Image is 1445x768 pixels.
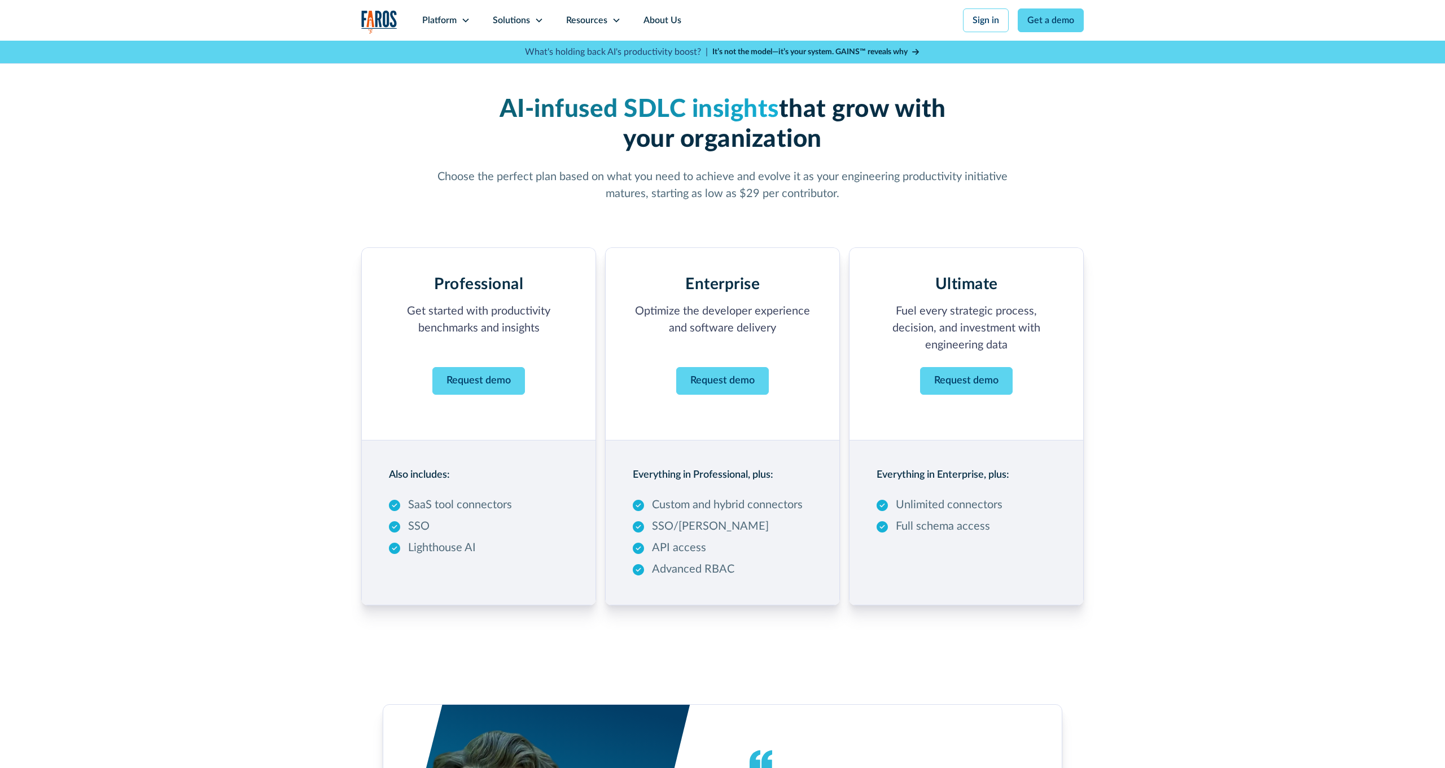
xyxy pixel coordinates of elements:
[896,518,990,535] p: Full schema access
[566,14,607,27] div: Resources
[685,275,760,294] h2: Enterprise
[633,303,812,354] p: Optimize the developer experience and software delivery ‍
[408,496,512,513] p: SaaS tool connectors
[652,561,734,578] p: Advanced RBAC
[633,468,773,483] h3: Everything in Professional, plus:
[361,10,397,33] a: home
[422,14,457,27] div: Platform
[1018,8,1084,32] a: Get a demo
[712,46,920,58] a: It’s not the model—it’s your system. GAINS™ reveals why
[432,367,525,395] a: Contact Modal
[389,468,450,483] h3: Also includes:
[433,95,1011,155] h1: that grow with your organization
[434,275,523,294] h2: Professional
[963,8,1009,32] a: Sign in
[935,275,998,294] h2: Ultimate
[525,45,708,59] p: What's holding back AI's productivity boost? |
[652,518,769,535] p: SSO/[PERSON_NAME]
[408,518,430,535] p: SSO
[361,10,397,33] img: Logo of the analytics and reporting company Faros.
[652,539,706,556] p: API access
[652,496,803,513] p: Custom and hybrid connectors
[389,303,568,354] p: Get started with productivity benchmarks and insights ‍
[500,97,779,122] span: AI-infused SDLC insights
[896,496,1002,513] p: Unlimited connectors
[433,168,1011,202] p: Choose the perfect plan based on what you need to achieve and evolve it as your engineering produ...
[676,367,769,395] a: Contact Modal
[712,48,908,56] strong: It’s not the model—it’s your system. GAINS™ reveals why
[877,303,1056,354] p: Fuel every strategic process, decision, and investment with engineering data
[920,367,1013,395] a: Contact Modal
[877,468,1009,483] h3: Everything in Enterprise, plus:
[493,14,530,27] div: Solutions
[408,539,476,556] p: Lighthouse AI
